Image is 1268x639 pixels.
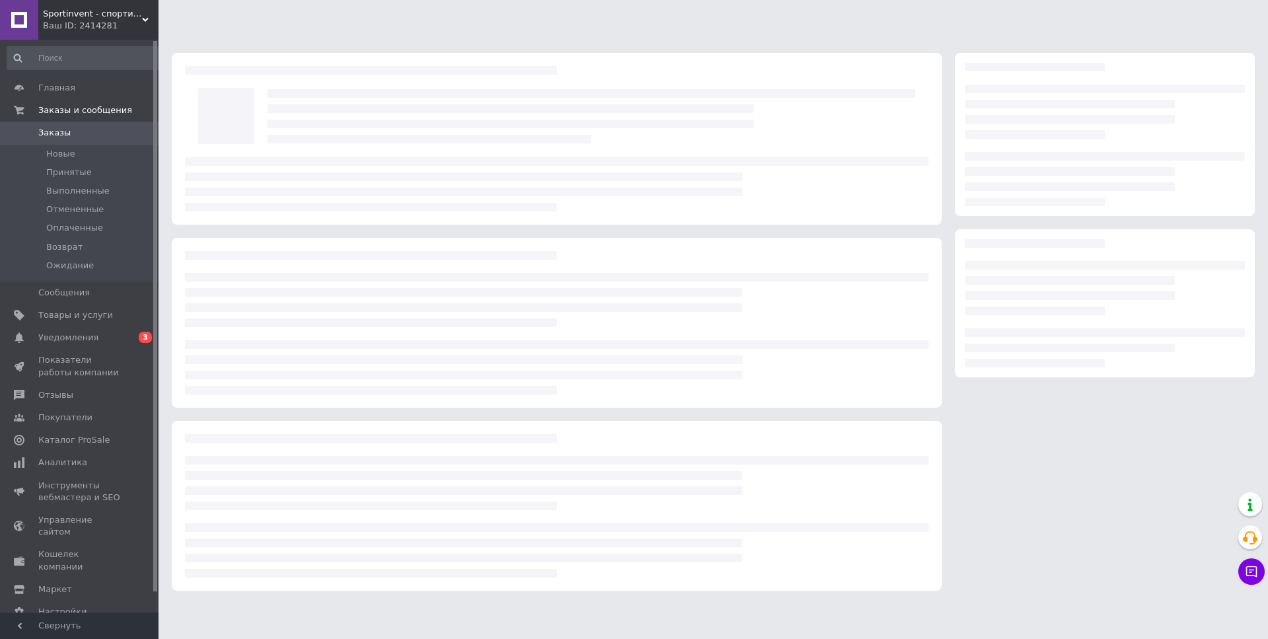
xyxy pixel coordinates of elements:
span: Заказы и сообщения [38,104,132,116]
span: Выполненные [46,185,110,197]
div: Ваш ID: 2414281 [43,20,158,32]
span: Управление сайтом [38,514,122,538]
span: Возврат [46,241,83,253]
span: Новые [46,148,75,160]
span: Товары и услуги [38,309,113,321]
span: Аналитика [38,457,87,469]
span: Настройки [38,606,87,618]
span: Покупатели [38,412,92,424]
button: Чат с покупателем [1238,558,1265,585]
input: Поиск [7,46,163,70]
span: Главная [38,82,75,94]
span: Ожидание [46,260,94,272]
span: 3 [139,332,152,343]
span: Маркет [38,583,72,595]
span: Показатели работы компании [38,354,122,378]
span: Sportinvent - спортивный интернет магазин [43,8,142,20]
span: Оплаченные [46,222,103,234]
span: Сообщения [38,287,90,299]
span: Заказы [38,127,71,139]
span: Отзывы [38,389,73,401]
span: Принятые [46,167,92,178]
span: Уведомления [38,332,98,344]
span: Кошелек компании [38,548,122,572]
span: Инструменты вебмастера и SEO [38,480,122,504]
span: Отмененные [46,204,104,215]
span: Каталог ProSale [38,434,110,446]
